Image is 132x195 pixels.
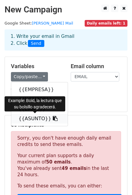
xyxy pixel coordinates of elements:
h5: Variables [11,63,62,70]
strong: 50 emails [46,159,71,165]
div: Example: Bold, la lectura que su bolsillo agradecerá. [5,96,65,111]
div: Widget de chat [102,166,132,195]
a: [PERSON_NAME] Mail [32,21,73,25]
div: 1. Write your email in Gmail 2. Click [6,33,126,47]
h2: New Campaign [5,5,127,15]
h5: Email column [71,63,121,70]
span: Send [28,40,44,47]
a: Copy/paste... [11,72,48,81]
p: Sorry, you don't have enough daily email credits to send these emails. [17,135,115,148]
a: {{ASUNTO}} [11,114,68,124]
strong: 49 emails [62,166,86,171]
p: Your current plan supports a daily maximum of . You've already sent in the last 24 hours. [17,153,115,178]
a: {{EMPRESA}} [11,85,68,94]
p: To send these emails, you can either: [17,183,115,189]
iframe: Chat Widget [102,166,132,195]
small: Google Sheet: [5,21,73,25]
span: Daily emails left: 1 [85,20,127,27]
a: Daily emails left: 1 [85,21,127,25]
